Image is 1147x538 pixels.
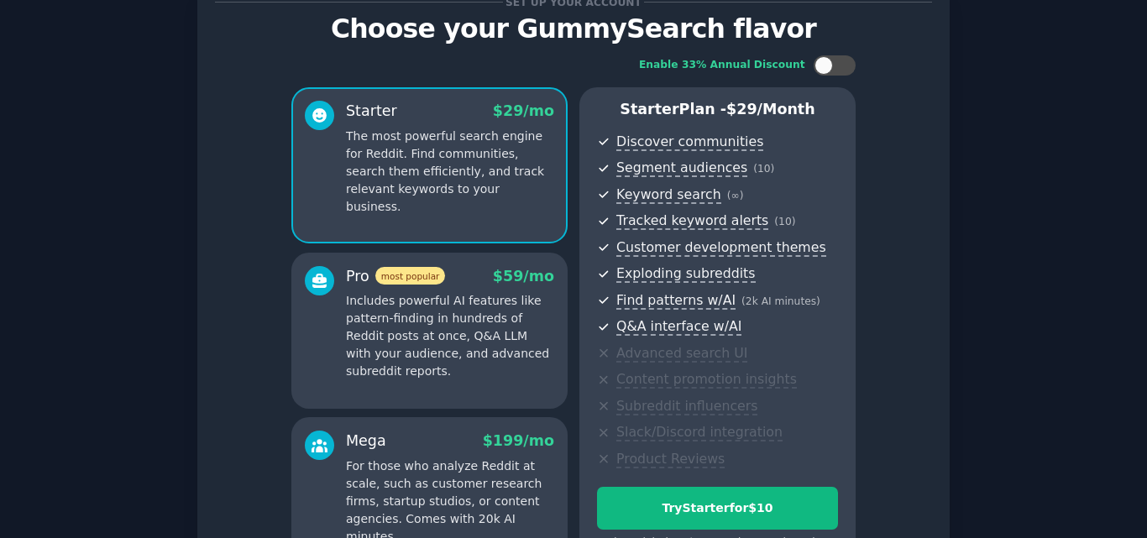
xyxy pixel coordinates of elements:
span: Exploding subreddits [616,265,755,283]
span: Tracked keyword alerts [616,212,768,230]
span: Slack/Discord integration [616,424,783,441]
button: TryStarterfor$10 [597,487,838,530]
span: ( 2k AI minutes ) [741,295,820,307]
span: Discover communities [616,133,763,151]
div: Pro [346,266,445,287]
span: Advanced search UI [616,345,747,363]
span: $ 59 /mo [493,268,554,285]
div: Try Starter for $10 [598,499,837,517]
span: ( ∞ ) [727,190,744,201]
span: ( 10 ) [753,163,774,175]
p: Choose your GummySearch flavor [215,14,932,44]
div: Enable 33% Annual Discount [639,58,805,73]
span: Q&A interface w/AI [616,318,741,336]
div: Starter [346,101,397,122]
span: Keyword search [616,186,721,204]
p: Starter Plan - [597,99,838,120]
span: most popular [375,267,446,285]
div: Mega [346,431,386,452]
p: The most powerful search engine for Reddit. Find communities, search them efficiently, and track ... [346,128,554,216]
span: $ 29 /mo [493,102,554,119]
span: Content promotion insights [616,371,797,389]
span: $ 199 /mo [483,432,554,449]
span: $ 29 /month [726,101,815,118]
span: Segment audiences [616,159,747,177]
span: Customer development themes [616,239,826,257]
span: Find patterns w/AI [616,292,736,310]
span: Subreddit influencers [616,398,757,415]
span: Product Reviews [616,451,725,468]
span: ( 10 ) [774,216,795,227]
p: Includes powerful AI features like pattern-finding in hundreds of Reddit posts at once, Q&A LLM w... [346,292,554,380]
